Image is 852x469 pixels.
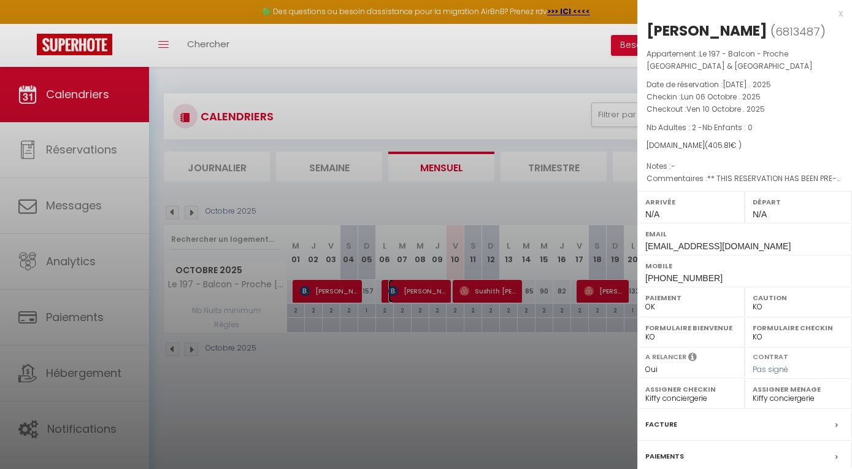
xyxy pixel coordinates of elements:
[645,241,791,251] span: [EMAIL_ADDRESS][DOMAIN_NAME]
[645,450,684,463] label: Paiements
[647,172,843,185] p: Commentaires :
[647,140,843,152] div: [DOMAIN_NAME]
[647,91,843,103] p: Checkin :
[647,122,753,133] span: Nb Adultes : 2 -
[753,292,844,304] label: Caution
[647,160,843,172] p: Notes :
[723,79,771,90] span: [DATE] . 2025
[645,292,737,304] label: Paiement
[645,228,844,240] label: Email
[647,48,843,72] p: Appartement :
[702,122,753,133] span: Nb Enfants : 0
[645,383,737,395] label: Assigner Checkin
[645,352,686,362] label: A relancer
[645,209,659,219] span: N/A
[753,383,844,395] label: Assigner Menage
[705,140,742,150] span: ( € )
[645,322,737,334] label: Formulaire Bienvenue
[753,322,844,334] label: Formulaire Checkin
[708,140,731,150] span: 405.81
[770,23,826,40] span: ( )
[753,352,788,360] label: Contrat
[753,209,767,219] span: N/A
[753,364,788,374] span: Pas signé
[688,352,697,365] i: Sélectionner OUI si vous souhaiter envoyer les séquences de messages post-checkout
[637,6,843,21] div: x
[645,260,844,272] label: Mobile
[775,24,820,39] span: 6813487
[671,161,675,171] span: -
[647,48,813,71] span: Le 197 - Balcon - Proche [GEOGRAPHIC_DATA] & [GEOGRAPHIC_DATA]
[645,196,737,208] label: Arrivée
[647,21,767,41] div: [PERSON_NAME]
[645,418,677,431] label: Facture
[686,104,765,114] span: Ven 10 Octobre . 2025
[647,103,843,115] p: Checkout :
[681,91,761,102] span: Lun 06 Octobre . 2025
[753,196,844,208] label: Départ
[647,79,843,91] p: Date de réservation :
[645,273,723,283] span: [PHONE_NUMBER]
